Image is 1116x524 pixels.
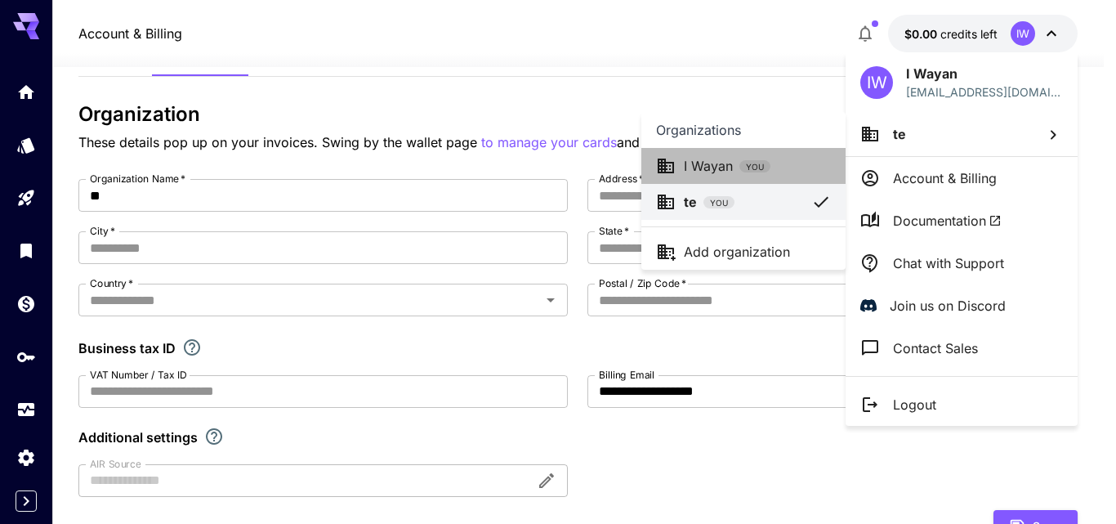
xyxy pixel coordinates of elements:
[703,197,734,209] span: YOU
[656,120,741,140] p: Organizations
[684,242,790,262] p: Add organization
[684,192,697,212] p: te
[739,161,770,173] span: YOU
[684,156,733,176] p: I Wayan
